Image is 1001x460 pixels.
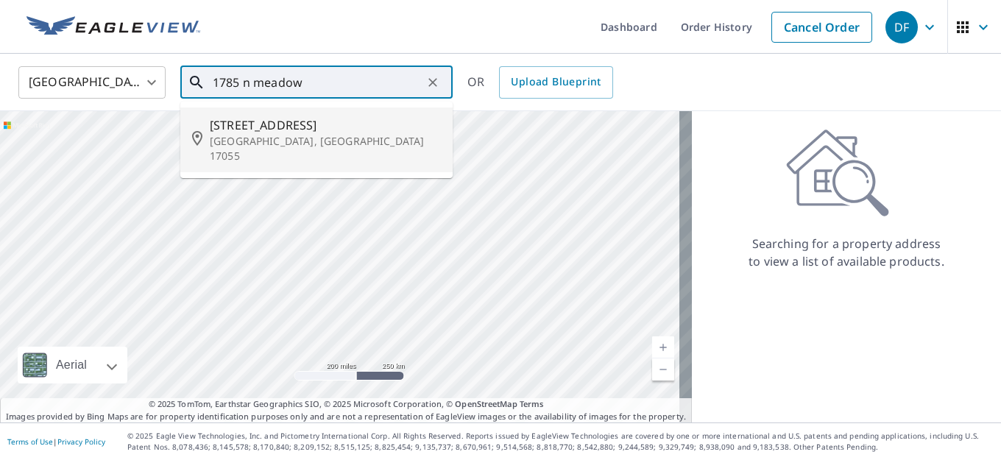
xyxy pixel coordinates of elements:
div: [GEOGRAPHIC_DATA] [18,62,166,103]
a: OpenStreetMap [455,398,517,409]
a: Current Level 5, Zoom In [652,336,674,358]
p: © 2025 Eagle View Technologies, Inc. and Pictometry International Corp. All Rights Reserved. Repo... [127,431,994,453]
a: Upload Blueprint [499,66,612,99]
span: [STREET_ADDRESS] [210,116,441,134]
span: Upload Blueprint [511,73,601,91]
a: Cancel Order [771,12,872,43]
span: © 2025 TomTom, Earthstar Geographics SIO, © 2025 Microsoft Corporation, © [149,398,544,411]
a: Terms [520,398,544,409]
img: EV Logo [26,16,200,38]
a: Current Level 5, Zoom Out [652,358,674,381]
p: | [7,437,105,446]
input: Search by address or latitude-longitude [213,62,422,103]
div: DF [885,11,918,43]
div: OR [467,66,613,99]
button: Clear [422,72,443,93]
p: Searching for a property address to view a list of available products. [748,235,945,270]
div: Aerial [52,347,91,383]
p: [GEOGRAPHIC_DATA], [GEOGRAPHIC_DATA] 17055 [210,134,441,163]
a: Privacy Policy [57,436,105,447]
div: Aerial [18,347,127,383]
a: Terms of Use [7,436,53,447]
